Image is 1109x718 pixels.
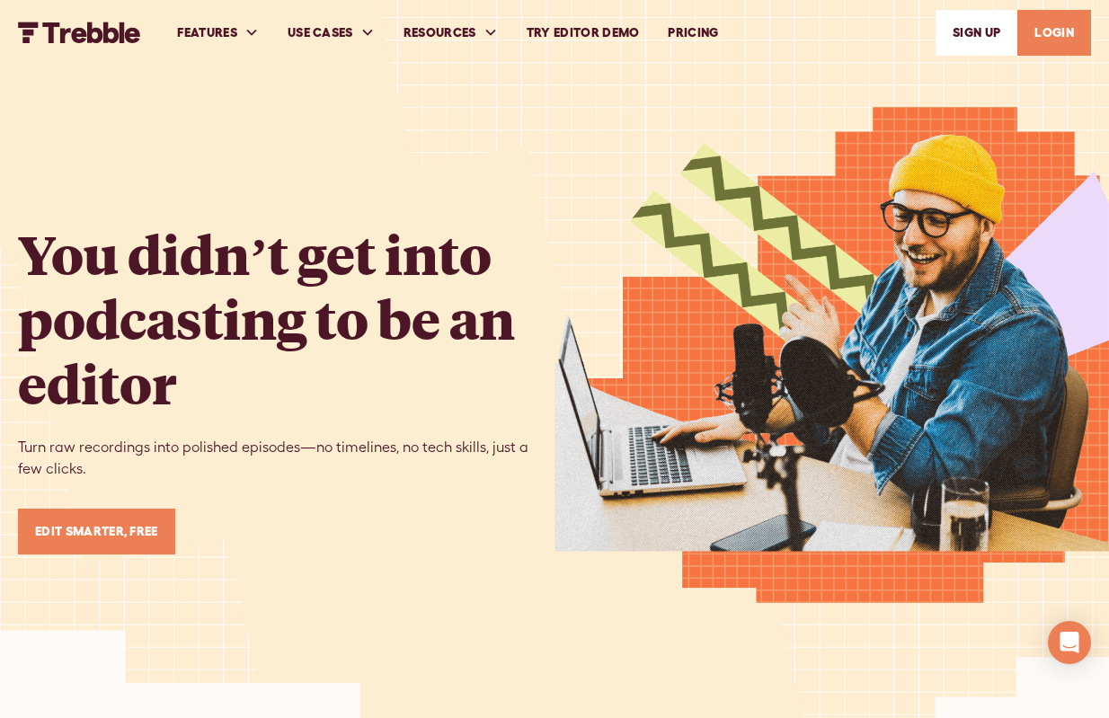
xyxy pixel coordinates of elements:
[163,2,273,64] div: FEATURES
[936,10,1017,56] a: SIGn UP
[653,2,732,64] a: PRICING
[404,23,476,42] div: RESOURCES
[512,2,654,64] a: Try Editor Demo
[18,437,554,480] p: Turn raw recordings into polished episodes—no timelines, no tech skills, just a few clicks.
[389,2,512,64] div: RESOURCES
[288,23,353,42] div: USE CASES
[273,2,389,64] div: USE CASES
[1017,10,1091,56] a: LOGIN
[1048,621,1091,664] div: Open Intercom Messenger
[18,22,141,43] a: home
[18,509,175,554] a: Edit Smarter, Free
[177,23,237,42] div: FEATURES
[18,22,141,43] img: Trebble FM Logo
[18,218,515,418] strong: You didn’t get into podcasting to be an editor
